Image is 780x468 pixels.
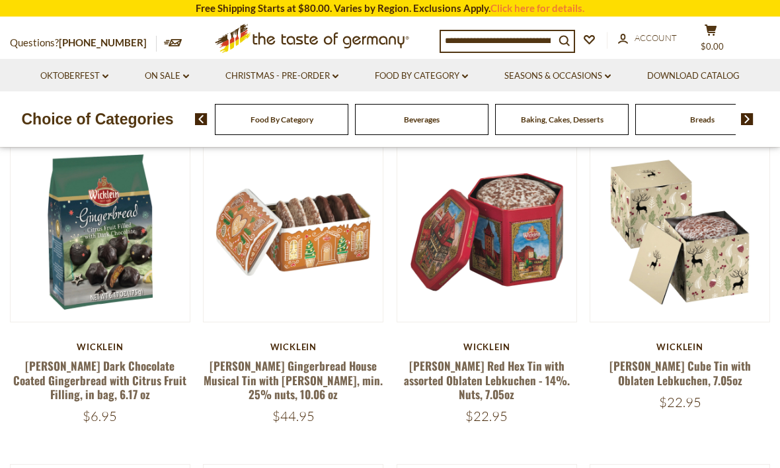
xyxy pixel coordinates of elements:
[590,342,770,352] div: Wicklein
[10,34,157,52] p: Questions?
[690,115,715,124] a: Breads
[590,142,769,322] img: Wicklein Cube Tin with Oblaten Lebkuchen, 7.05oz
[647,69,740,83] a: Download Catalog
[521,115,604,124] a: Baking, Cakes, Desserts
[618,31,677,46] a: Account
[465,408,508,424] span: $22.95
[272,408,315,424] span: $44.95
[83,408,117,424] span: $6.95
[59,36,147,48] a: [PHONE_NUMBER]
[10,342,190,352] div: Wicklein
[145,69,189,83] a: On Sale
[404,115,440,124] a: Beverages
[225,69,338,83] a: Christmas - PRE-ORDER
[741,113,754,125] img: next arrow
[397,142,576,322] img: Wicklein Red Hex Tin with assorted Oblaten Lebkuchen - 14%. Nuts, 7.05oz
[635,32,677,43] span: Account
[204,357,383,402] a: [PERSON_NAME] Gingerbread House Musical Tin with [PERSON_NAME], min. 25% nuts, 10.06 oz
[204,142,383,322] img: Wicklein Gingerbread House Musical Tin with Elisen Lebkuchen, min. 25% nuts, 10.06 oz
[404,357,570,402] a: [PERSON_NAME] Red Hex Tin with assorted Oblaten Lebkuchen - 14%. Nuts, 7.05oz
[375,69,468,83] a: Food By Category
[701,41,724,52] span: $0.00
[13,357,186,402] a: [PERSON_NAME] Dark Chocolate Coated Gingerbread with Citrus Fruit Filling, in bag, 6.17 oz
[11,142,190,322] img: Wicklein Dark Chocolate Coated Gingerbread with Citrus Fruit Filling, in bag, 6.17 oz
[397,342,577,352] div: Wicklein
[659,394,701,410] span: $22.95
[40,69,108,83] a: Oktoberfest
[195,113,208,125] img: previous arrow
[251,115,313,124] a: Food By Category
[504,69,611,83] a: Seasons & Occasions
[609,357,751,388] a: [PERSON_NAME] Cube Tin with Oblaten Lebkuchen, 7.05oz
[490,2,584,14] a: Click here for details.
[203,342,383,352] div: Wicklein
[691,24,730,57] button: $0.00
